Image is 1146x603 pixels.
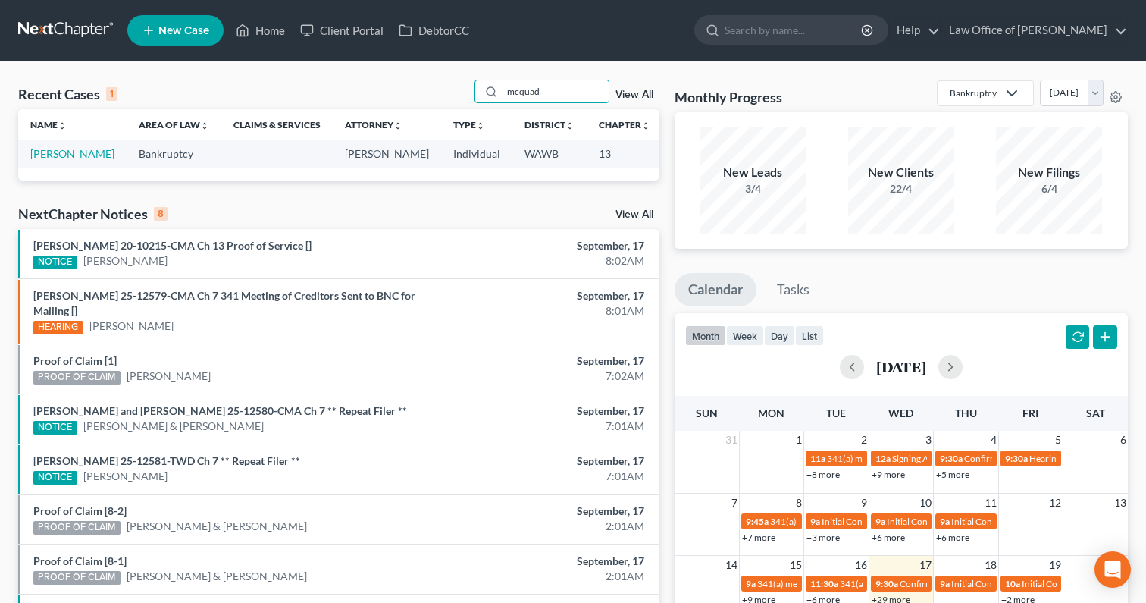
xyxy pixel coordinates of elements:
a: Proof of Claim [1] [33,354,117,367]
h3: Monthly Progress [675,88,782,106]
a: [PERSON_NAME] 25-12579-CMA Ch 7 341 Meeting of Creditors Sent to BNC for Mailing [] [33,289,415,317]
div: September, 17 [450,288,643,303]
span: Tue [826,407,846,419]
a: +6 more [936,532,969,543]
td: Individual [441,140,512,168]
div: 2:01AM [450,519,643,534]
span: 341(a) meeting for [PERSON_NAME] & [PERSON_NAME] [770,516,997,527]
span: 10a [1005,578,1020,589]
span: Sat [1086,407,1105,419]
div: PROOF OF CLAIM [33,371,121,385]
span: New Case [158,25,209,36]
span: 9a [940,578,950,589]
div: New Filings [996,164,1102,181]
div: September, 17 [450,454,643,469]
span: Initial Consultation Appointment [951,516,1082,527]
span: 6 [1119,431,1128,449]
div: September, 17 [450,404,643,419]
a: +5 more [936,469,969,480]
div: NOTICE [33,256,77,269]
a: +6 more [872,532,905,543]
a: [PERSON_NAME] & [PERSON_NAME] [127,569,307,584]
span: 9a [875,516,885,527]
span: Confirmation hearing for [PERSON_NAME] [964,453,1136,464]
i: unfold_more [58,121,67,130]
a: Typeunfold_more [453,119,485,130]
div: PROOF OF CLAIM [33,571,121,585]
div: PROOF OF CLAIM [33,521,121,535]
div: 7:02AM [450,369,643,384]
span: 9 [859,494,869,512]
span: 7 [730,494,739,512]
i: unfold_more [393,121,402,130]
div: September, 17 [450,554,643,569]
button: month [685,325,726,346]
span: 9:30a [940,453,963,464]
a: [PERSON_NAME] [83,469,168,484]
span: Thu [955,407,977,419]
div: September, 17 [450,353,643,369]
a: Home [228,17,293,44]
i: unfold_more [476,121,485,130]
span: 9:30a [1005,453,1028,464]
div: New Leads [700,164,806,181]
span: 17 [918,556,933,574]
input: Search by name... [725,16,863,44]
button: day [764,325,795,346]
i: unfold_more [200,121,209,130]
a: Calendar [675,273,756,306]
span: 31 [724,431,739,449]
a: View All [615,90,653,100]
a: [PERSON_NAME] & [PERSON_NAME] [83,419,264,434]
a: Proof of Claim [8-1] [33,554,127,567]
a: [PERSON_NAME] [127,369,211,384]
a: Districtunfold_more [524,119,575,130]
td: 13 [587,140,662,168]
span: 12a [875,453,891,464]
div: 6/4 [996,181,1102,196]
a: [PERSON_NAME] [30,147,114,160]
div: 2:01AM [450,569,643,584]
div: 1 [106,87,117,101]
a: [PERSON_NAME] 25-12581-TWD Ch 7 ** Repeat Filer ** [33,454,300,467]
a: [PERSON_NAME] 20-10215-CMA Ch 13 Proof of Service [] [33,239,312,252]
div: HEARING [33,321,83,334]
span: Wed [888,407,913,419]
div: 7:01AM [450,419,643,434]
button: week [726,325,764,346]
a: Attorneyunfold_more [345,119,402,130]
div: 8:02AM [450,253,643,269]
div: New Clients [848,164,954,181]
h2: [DATE] [876,359,926,375]
span: 15 [788,556,803,574]
a: Client Portal [293,17,391,44]
a: [PERSON_NAME] and [PERSON_NAME] 25-12580-CMA Ch 7 ** Repeat Filer ** [33,404,407,417]
a: Nameunfold_more [30,119,67,130]
a: +3 more [806,532,840,543]
span: 10 [918,494,933,512]
span: 13 [1113,494,1128,512]
a: +9 more [872,469,905,480]
a: [PERSON_NAME] [83,253,168,269]
td: WAWB [512,140,587,168]
span: 9:30a [875,578,898,589]
a: Law Office of [PERSON_NAME] [941,17,1127,44]
th: Claims & Services [221,109,333,140]
div: 22/4 [848,181,954,196]
div: NextChapter Notices [18,205,168,223]
span: 3 [924,431,933,449]
span: 19 [1047,556,1063,574]
div: September, 17 [450,504,643,519]
div: Open Intercom Messenger [1094,551,1131,588]
span: 12 [1047,494,1063,512]
span: Confirmation hearing for [PERSON_NAME] [900,578,1072,589]
div: Recent Cases [18,85,117,103]
a: [PERSON_NAME] [89,319,174,334]
i: unfold_more [641,121,650,130]
div: NOTICE [33,421,77,435]
a: DebtorCC [391,17,477,44]
span: 9a [746,578,756,589]
span: 341(a) meeting for [PERSON_NAME] & [PERSON_NAME] [757,578,984,589]
span: 11:30a [810,578,838,589]
a: Proof of Claim [8-2] [33,504,127,517]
